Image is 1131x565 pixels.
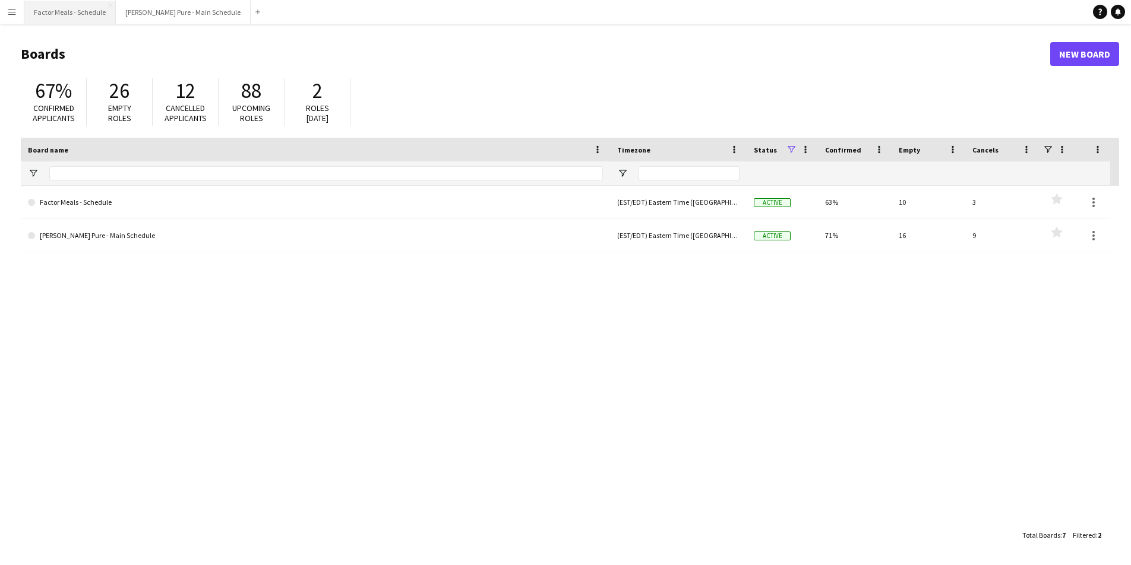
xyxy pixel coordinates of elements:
[1073,523,1101,547] div: :
[825,145,861,154] span: Confirmed
[312,78,323,104] span: 2
[165,103,207,123] span: Cancelled applicants
[965,219,1039,252] div: 9
[175,78,195,104] span: 12
[639,166,740,180] input: Timezone Filter Input
[1073,531,1096,539] span: Filtered
[617,168,628,179] button: Open Filter Menu
[21,45,1050,63] h1: Boards
[899,145,920,154] span: Empty
[24,1,116,24] button: Factor Meals - Schedule
[28,186,603,219] a: Factor Meals - Schedule
[617,145,650,154] span: Timezone
[33,103,75,123] span: Confirmed applicants
[754,231,791,240] span: Active
[754,145,777,154] span: Status
[49,166,603,180] input: Board name Filter Input
[306,103,329,123] span: Roles [DATE]
[28,145,68,154] span: Board name
[965,186,1039,218] div: 3
[892,186,965,218] div: 10
[818,219,892,252] div: 71%
[109,78,129,104] span: 26
[116,1,251,24] button: [PERSON_NAME] Pure - Main Schedule
[754,198,791,207] span: Active
[972,145,999,154] span: Cancels
[241,78,261,104] span: 88
[1098,531,1101,539] span: 2
[1050,42,1119,66] a: New Board
[610,219,747,252] div: (EST/EDT) Eastern Time ([GEOGRAPHIC_DATA] & [GEOGRAPHIC_DATA])
[28,219,603,252] a: [PERSON_NAME] Pure - Main Schedule
[35,78,72,104] span: 67%
[28,168,39,179] button: Open Filter Menu
[1022,531,1060,539] span: Total Boards
[818,186,892,218] div: 63%
[1022,523,1066,547] div: :
[610,186,747,218] div: (EST/EDT) Eastern Time ([GEOGRAPHIC_DATA] & [GEOGRAPHIC_DATA])
[1062,531,1066,539] span: 7
[892,219,965,252] div: 16
[232,103,270,123] span: Upcoming roles
[108,103,131,123] span: Empty roles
